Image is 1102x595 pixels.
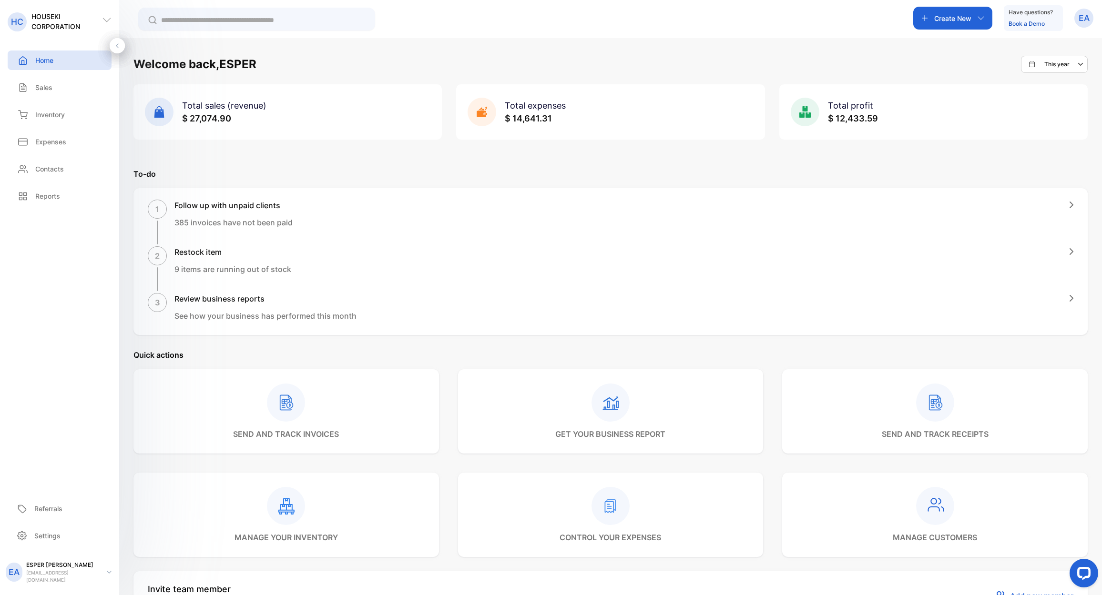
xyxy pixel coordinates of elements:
[35,137,66,147] p: Expenses
[155,297,160,308] p: 3
[31,11,102,31] p: HOUSEKI CORPORATION
[828,113,878,123] span: $ 12,433.59
[182,113,231,123] span: $ 27,074.90
[893,532,977,543] p: manage customers
[35,82,52,92] p: Sales
[9,566,20,578] p: EA
[34,531,61,541] p: Settings
[1009,8,1053,17] p: Have questions?
[26,561,99,569] p: ESPER [PERSON_NAME]
[34,504,62,514] p: Referrals
[155,250,160,262] p: 2
[133,168,1088,180] p: To-do
[174,310,357,322] p: See how your business has performed this month
[174,246,291,258] h1: Restock item
[35,55,53,65] p: Home
[1009,20,1045,27] a: Book a Demo
[505,101,566,111] span: Total expenses
[913,7,992,30] button: Create New
[133,56,256,73] h1: Welcome back, ESPER
[174,293,357,304] h1: Review business reports
[934,13,971,23] p: Create New
[235,532,338,543] p: manage your inventory
[505,113,552,123] span: $ 14,641.31
[26,569,99,584] p: [EMAIL_ADDRESS][DOMAIN_NAME]
[155,203,159,215] p: 1
[828,101,873,111] span: Total profit
[1074,7,1093,30] button: EA
[233,428,339,440] p: send and track invoices
[35,191,60,201] p: Reports
[1044,60,1070,69] p: This year
[182,101,266,111] span: Total sales (revenue)
[555,428,665,440] p: get your business report
[1021,56,1088,73] button: This year
[1079,12,1090,24] p: EA
[560,532,661,543] p: control your expenses
[174,217,293,228] p: 385 invoices have not been paid
[35,164,64,174] p: Contacts
[35,110,65,120] p: Inventory
[1062,555,1102,595] iframe: LiveChat chat widget
[174,263,291,275] p: 9 items are running out of stock
[882,428,989,440] p: send and track receipts
[174,200,293,211] h1: Follow up with unpaid clients
[11,16,23,28] p: HC
[133,349,1088,361] p: Quick actions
